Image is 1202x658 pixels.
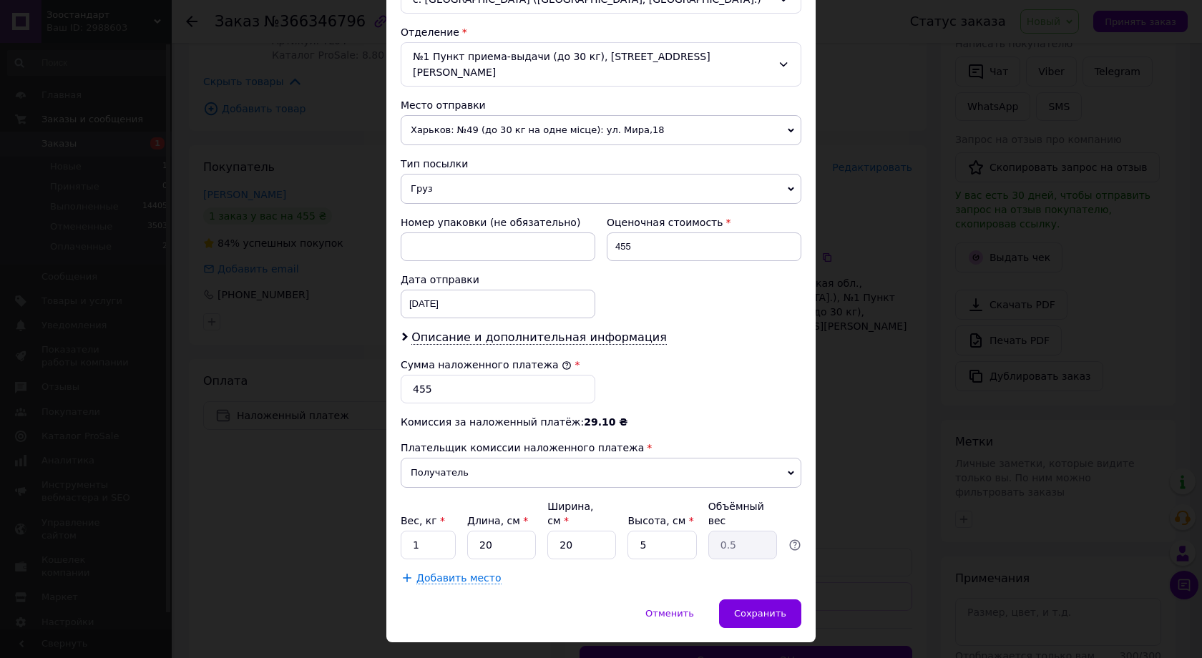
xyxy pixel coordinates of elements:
[401,158,468,170] span: Тип посылки
[401,272,595,287] div: Дата отправки
[401,25,801,39] div: Отделение
[607,215,801,230] div: Оценочная стоимость
[547,501,593,526] label: Ширина, см
[401,99,486,111] span: Место отправки
[401,458,801,488] span: Получатель
[411,330,667,345] span: Описание и дополнительная информация
[401,359,572,370] label: Сумма наложенного платежа
[401,442,644,453] span: Плательщик комиссии наложенного платежа
[467,515,528,526] label: Длина, см
[708,499,777,528] div: Объёмный вес
[401,42,801,87] div: №1 Пункт приема-выдачи (до 30 кг), [STREET_ADDRESS][PERSON_NAME]
[401,215,595,230] div: Номер упаковки (не обязательно)
[645,608,694,619] span: Отменить
[416,572,502,584] span: Добавить место
[584,416,627,428] span: 29.10 ₴
[734,608,786,619] span: Сохранить
[401,515,445,526] label: Вес, кг
[401,174,801,204] span: Груз
[627,515,693,526] label: Высота, см
[401,115,801,145] span: Харьков: №49 (до 30 кг на одне місце): ул. Мира,18
[401,415,801,429] div: Комиссия за наложенный платёж:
